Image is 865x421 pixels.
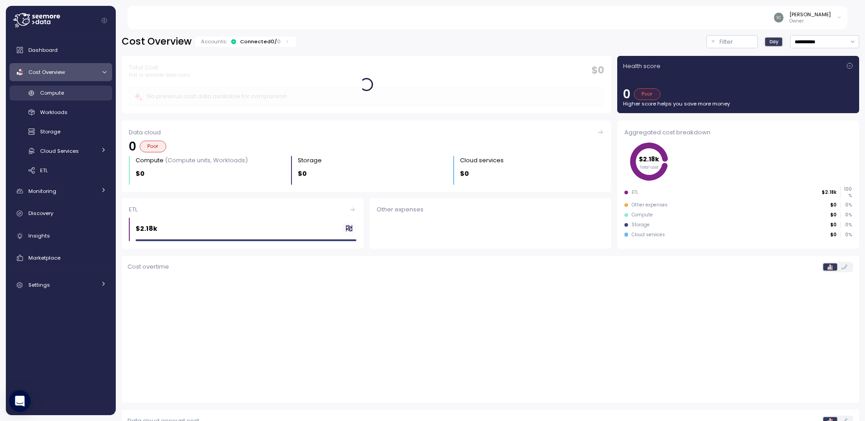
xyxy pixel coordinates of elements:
[9,390,31,412] div: Open Intercom Messenger
[634,88,660,100] div: Poor
[28,46,58,54] span: Dashboard
[460,156,504,165] div: Cloud services
[9,182,112,200] a: Monitoring
[719,37,733,46] p: Filter
[122,35,191,48] h2: Cost Overview
[624,128,852,137] div: Aggregated cost breakdown
[136,224,157,234] p: $2.18k
[201,38,227,45] p: Accounts:
[140,141,166,152] div: Poor
[639,155,660,164] tspan: $2.18k
[9,86,112,101] a: Compute
[129,205,356,214] div: ETL
[9,124,112,139] a: Storage
[40,167,48,174] span: ETL
[769,38,778,45] span: Day
[28,69,65,76] span: Cost Overview
[706,35,758,48] button: Filter
[9,105,112,120] a: Workloads
[632,232,665,238] div: Cloud services
[623,88,630,100] p: 0
[9,41,112,59] a: Dashboard
[277,38,281,45] p: 0
[28,210,53,217] span: Discovery
[122,120,611,192] a: Data cloud0PoorCompute (Compute units, Workloads)$0Storage $0Cloud services $0
[9,143,112,158] a: Cloud Services
[28,232,50,239] span: Insights
[460,169,469,179] p: $0
[789,18,831,24] p: Owner
[9,205,112,223] a: Discovery
[774,13,783,22] img: aa475a409c0d5350e50f2cda6c864df2
[40,89,64,96] span: Compute
[122,198,364,249] a: ETL$2.18k
[377,205,604,214] div: Other expenses
[841,212,851,218] p: 0 %
[28,281,50,288] span: Settings
[830,222,837,228] p: $0
[28,188,56,195] span: Monitoring
[28,254,60,261] span: Marketplace
[632,189,638,196] div: ETL
[298,156,322,165] div: Storage
[9,249,112,267] a: Marketplace
[298,169,307,179] p: $0
[830,232,837,238] p: $0
[129,128,604,137] div: Data cloud
[40,147,79,155] span: Cloud Services
[632,212,653,218] div: Compute
[127,262,169,271] p: Cost overtime
[841,232,851,238] p: 0 %
[240,38,281,45] div: Connected 0 /
[623,100,853,107] p: Higher score helps you save more money
[632,222,650,228] div: Storage
[136,156,248,165] div: Compute
[9,276,112,294] a: Settings
[841,222,851,228] p: 0 %
[165,156,248,165] p: (Compute units, Workloads)
[136,169,145,179] p: $0
[632,202,668,208] div: Other expenses
[195,37,296,47] div: Accounts:Connected0/0
[789,11,831,18] div: [PERSON_NAME]
[40,128,60,135] span: Storage
[9,227,112,245] a: Insights
[830,202,837,208] p: $0
[9,63,112,81] a: Cost Overview
[841,202,851,208] p: 0 %
[99,17,110,24] button: Collapse navigation
[830,212,837,218] p: $0
[129,141,136,152] p: 0
[640,165,659,170] tspan: Total cost
[822,189,837,196] p: $2.18k
[623,62,660,71] p: Health score
[40,109,68,116] span: Workloads
[841,186,851,198] p: 100 %
[9,163,112,178] a: ETL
